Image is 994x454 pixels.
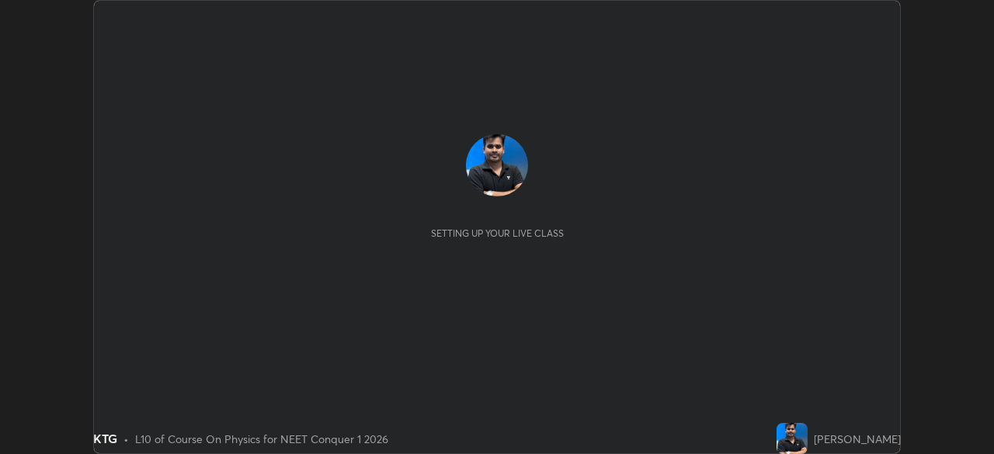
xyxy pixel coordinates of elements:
div: Setting up your live class [431,227,564,239]
img: ea0f9c6474774c10bedd37f73a00240d.jpg [777,423,808,454]
div: • [123,431,129,447]
div: KTG [93,429,117,448]
img: ea0f9c6474774c10bedd37f73a00240d.jpg [466,134,528,196]
div: [PERSON_NAME] [814,431,901,447]
div: L10 of Course On Physics for NEET Conquer 1 2026 [135,431,388,447]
